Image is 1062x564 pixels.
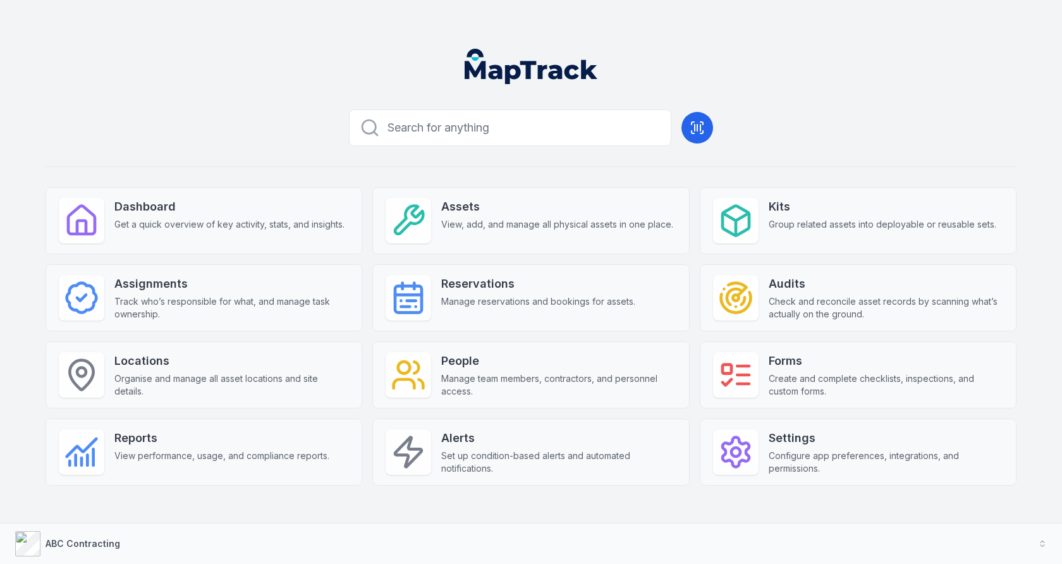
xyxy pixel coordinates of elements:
strong: Dashboard [114,198,345,216]
a: PeopleManage team members, contractors, and personnel access. [372,341,689,408]
strong: Audits [769,275,1003,293]
strong: Reports [114,429,329,447]
a: AssignmentsTrack who’s responsible for what, and manage task ownership. [46,264,362,331]
strong: Kits [769,198,996,216]
strong: Alerts [441,429,676,447]
strong: People [441,352,676,370]
span: Organise and manage all asset locations and site details. [114,372,349,398]
strong: Assignments [114,275,349,293]
span: Get a quick overview of key activity, stats, and insights. [114,218,345,231]
a: AuditsCheck and reconcile asset records by scanning what’s actually on the ground. [700,264,1016,331]
span: Manage reservations and bookings for assets. [441,295,635,308]
a: FormsCreate and complete checklists, inspections, and custom forms. [700,341,1016,408]
strong: Forms [769,352,1003,370]
strong: Reservations [441,275,635,293]
span: Create and complete checklists, inspections, and custom forms. [769,372,1003,398]
a: LocationsOrganise and manage all asset locations and site details. [46,341,362,408]
span: Search for anything [388,119,489,137]
a: ReportsView performance, usage, and compliance reports. [46,419,362,486]
a: AssetsView, add, and manage all physical assets in one place. [372,187,689,254]
strong: Locations [114,352,349,370]
a: KitsGroup related assets into deployable or reusable sets. [700,187,1016,254]
span: View performance, usage, and compliance reports. [114,450,329,462]
a: DashboardGet a quick overview of key activity, stats, and insights. [46,187,362,254]
span: Set up condition-based alerts and automated notifications. [441,450,676,475]
a: AlertsSet up condition-based alerts and automated notifications. [372,419,689,486]
strong: Settings [769,429,1003,447]
strong: ABC Contracting [46,538,120,549]
strong: Assets [441,198,673,216]
span: View, add, and manage all physical assets in one place. [441,218,673,231]
span: Check and reconcile asset records by scanning what’s actually on the ground. [769,295,1003,321]
span: Group related assets into deployable or reusable sets. [769,218,996,231]
span: Configure app preferences, integrations, and permissions. [769,450,1003,475]
span: Track who’s responsible for what, and manage task ownership. [114,295,349,321]
a: SettingsConfigure app preferences, integrations, and permissions. [700,419,1016,486]
a: ReservationsManage reservations and bookings for assets. [372,264,689,331]
nav: Global [444,49,618,84]
span: Manage team members, contractors, and personnel access. [441,372,676,398]
button: Search for anything [349,109,671,146]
